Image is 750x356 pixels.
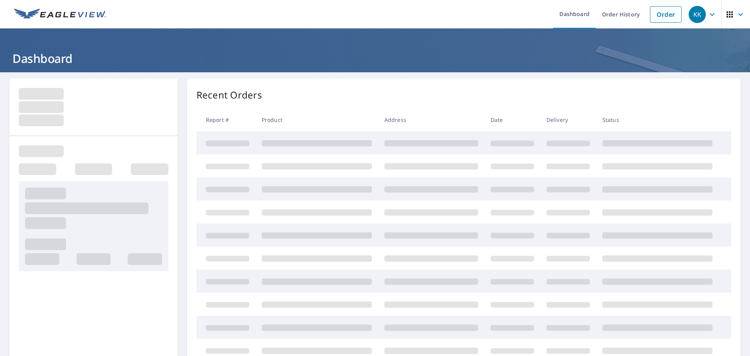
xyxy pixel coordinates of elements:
[255,108,378,131] th: Product
[378,108,484,131] th: Address
[596,108,719,131] th: Status
[540,108,596,131] th: Delivery
[196,108,255,131] th: Report #
[14,9,106,20] img: EV Logo
[196,88,262,102] p: Recent Orders
[9,50,741,66] h1: Dashboard
[689,6,706,23] div: KK
[650,6,682,23] a: Order
[484,108,540,131] th: Date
